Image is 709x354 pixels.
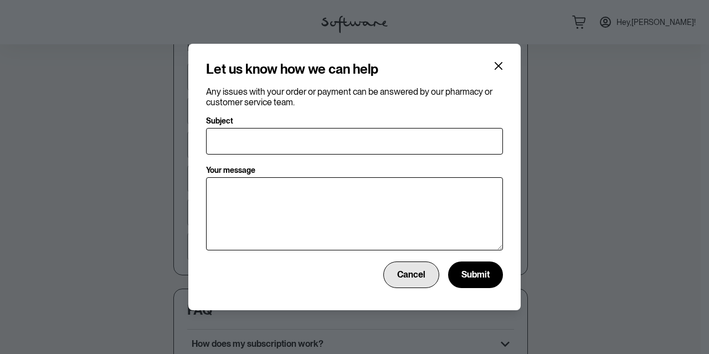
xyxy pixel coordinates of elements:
p: Your message [206,166,255,175]
h4: Let us know how we can help [206,61,378,78]
span: Submit [461,269,490,280]
p: Any issues with your order or payment can be answered by our pharmacy or customer service team. [206,86,503,107]
p: Subject [206,116,233,126]
button: Submit [448,261,503,288]
button: Cancel [383,261,439,288]
span: Cancel [397,269,425,280]
button: Close [490,57,507,75]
